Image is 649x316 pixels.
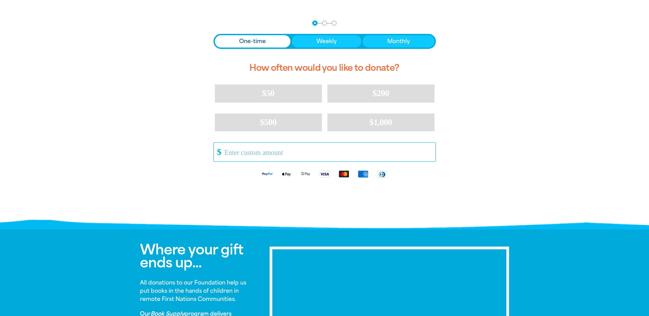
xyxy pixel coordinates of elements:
[334,170,353,178] img: Mastercard logo
[315,170,334,178] img: Visa logo
[258,170,277,178] img: Paypal logo
[215,114,322,131] button: $500
[262,88,274,98] span: $50
[215,35,291,48] button: One-time
[373,170,392,178] img: Diners Club logo
[316,37,337,45] span: Weekly
[296,170,315,178] img: Google Pay logo
[215,84,322,102] button: $50
[213,34,436,49] div: Donation frequency
[277,170,296,178] img: Apple Pay logo
[260,117,277,127] span: $500
[369,117,392,127] span: $1,000
[213,57,436,79] h2: How often would you like to donate?
[387,37,410,45] span: Monthly
[353,170,373,178] img: American Express logo
[322,21,327,26] button: Navigate to step 2 of 3 to enter your details
[312,21,317,26] button: Navigate to step 1 of 3 to enter your donation amount
[239,37,266,45] span: One-time
[213,164,436,183] div: Available payment methods
[140,279,246,302] strong: All donations to our Foundation help us put books in the hands of children in remote First Nation...
[292,35,361,48] button: Weekly
[220,143,435,161] input: Enter custom amount
[373,88,389,98] span: $200
[332,21,337,26] button: Navigate to step 3 of 3 to enter your payment details
[363,35,434,48] button: Monthly
[327,114,434,131] button: $1,000
[327,84,434,102] button: $200
[140,241,243,271] span: Where your gift ends up...
[214,144,221,160] span: $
